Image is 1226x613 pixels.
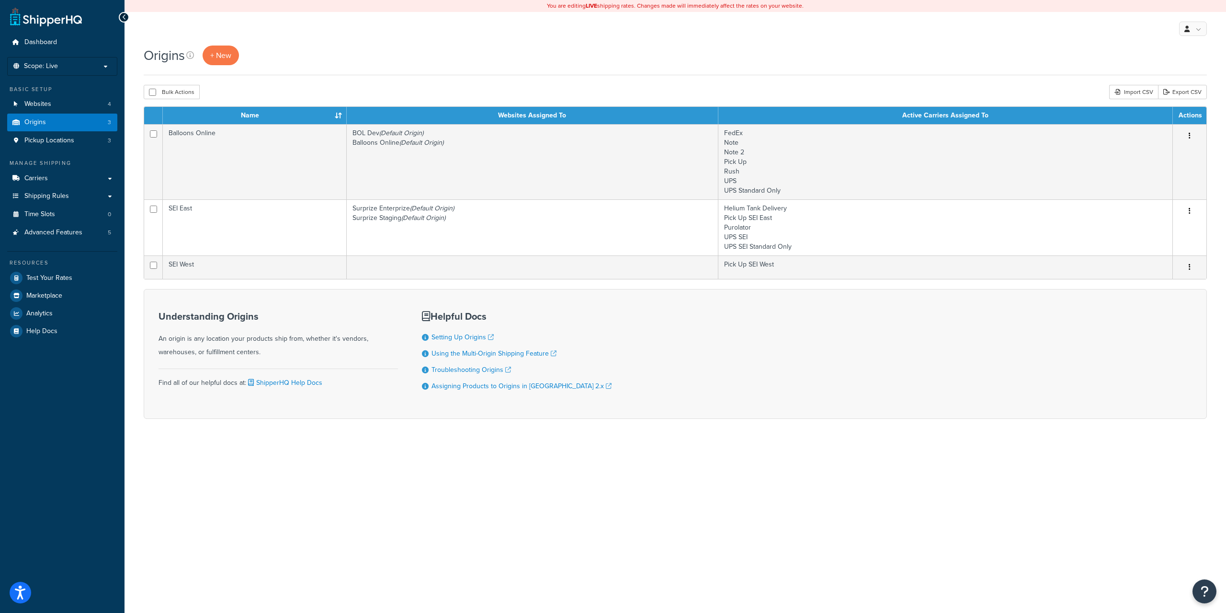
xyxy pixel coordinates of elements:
[7,305,117,322] a: Analytics
[7,114,117,131] li: Origins
[7,224,117,242] li: Advanced Features
[422,311,612,322] h3: Helpful Docs
[401,213,445,223] i: (Default Origin)
[108,118,111,127] span: 3
[159,311,398,359] div: An origin is any location your products ship from, whether it's vendors, warehouses, or fulfillme...
[24,174,48,183] span: Carriers
[144,85,200,99] button: Bulk Actions
[1109,85,1158,99] div: Import CSV
[108,229,111,237] span: 5
[347,107,719,124] th: Websites Assigned To
[26,327,57,335] span: Help Docs
[7,95,117,113] li: Websites
[24,38,57,46] span: Dashboard
[7,187,117,205] a: Shipping Rules
[108,100,111,108] span: 4
[7,132,117,150] a: Pickup Locations 3
[7,206,117,223] a: Time Slots 0
[718,199,1173,255] td: Helium Tank Delivery Pick Up SEI East Purolator UPS SEI UPS SEI Standard Only
[26,274,72,282] span: Test Your Rates
[718,124,1173,199] td: FedEx Note Note 2 Pick Up Rush UPS UPS Standard Only
[7,95,117,113] a: Websites 4
[159,369,398,390] div: Find all of our helpful docs at:
[144,46,185,65] h1: Origins
[347,124,719,199] td: BOL Dev Balloons Online
[7,269,117,287] a: Test Your Rates
[431,348,556,359] a: Using the Multi-Origin Shipping Feature
[210,50,231,61] span: + New
[1173,107,1206,124] th: Actions
[24,62,58,70] span: Scope: Live
[718,255,1173,279] td: Pick Up SEI West
[7,85,117,93] div: Basic Setup
[7,34,117,51] a: Dashboard
[203,46,239,65] a: + New
[7,259,117,267] div: Resources
[410,203,454,213] i: (Default Origin)
[163,107,347,124] th: Name : activate to sort column ascending
[163,255,347,279] td: SEI West
[7,323,117,340] a: Help Docs
[586,1,597,10] b: LIVE
[7,206,117,223] li: Time Slots
[431,332,494,342] a: Setting Up Origins
[7,170,117,187] a: Carriers
[26,292,62,300] span: Marketplace
[431,365,511,375] a: Troubleshooting Origins
[108,210,111,219] span: 0
[1192,579,1216,603] button: Open Resource Center
[24,229,82,237] span: Advanced Features
[399,138,443,148] i: (Default Origin)
[24,118,46,127] span: Origins
[24,210,55,219] span: Time Slots
[246,378,322,388] a: ShipperHQ Help Docs
[24,100,51,108] span: Websites
[7,287,117,304] a: Marketplace
[347,199,719,255] td: Surprize Enterprize Surprize Staging
[7,114,117,131] a: Origins 3
[1158,85,1207,99] a: Export CSV
[7,159,117,167] div: Manage Shipping
[718,107,1173,124] th: Active Carriers Assigned To
[26,310,53,318] span: Analytics
[7,224,117,242] a: Advanced Features 5
[379,128,423,138] i: (Default Origin)
[163,199,347,255] td: SEI East
[10,7,82,26] a: ShipperHQ Home
[24,192,69,200] span: Shipping Rules
[163,124,347,199] td: Balloons Online
[431,381,612,391] a: Assigning Products to Origins in [GEOGRAPHIC_DATA] 2.x
[7,132,117,150] li: Pickup Locations
[159,311,398,322] h3: Understanding Origins
[108,137,111,145] span: 3
[24,137,74,145] span: Pickup Locations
